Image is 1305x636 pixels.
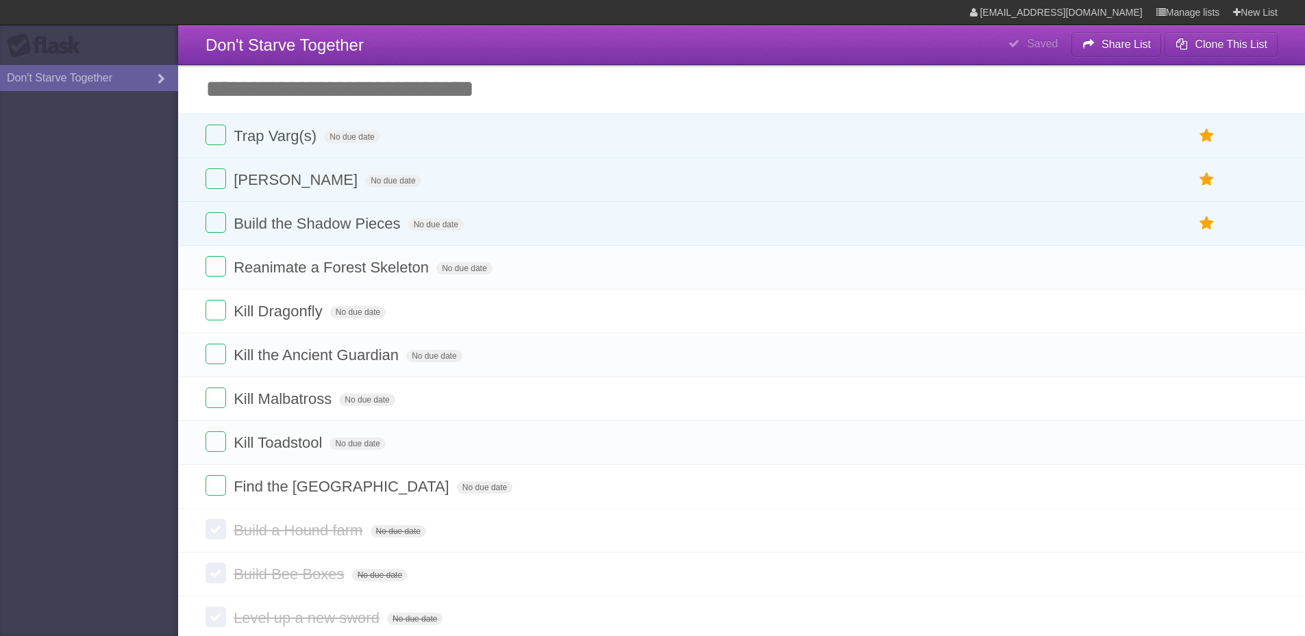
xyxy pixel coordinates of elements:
[234,478,453,495] span: Find the [GEOGRAPHIC_DATA]
[1194,125,1220,147] label: Star task
[234,565,347,583] span: Build Bee Boxes
[365,175,421,187] span: No due date
[206,607,226,627] label: Done
[206,563,226,583] label: Done
[234,215,403,232] span: Build the Shadow Pieces
[206,475,226,496] label: Done
[1194,212,1220,235] label: Star task
[371,525,426,537] span: No due date
[206,256,226,277] label: Done
[1194,168,1220,191] label: Star task
[206,168,226,189] label: Done
[352,569,408,581] span: No due date
[234,127,320,144] span: Trap Varg(s)
[1102,38,1151,50] b: Share List
[234,303,326,320] span: Kill Dragonfly
[324,131,380,143] span: No due date
[206,344,226,364] label: Done
[1195,38,1267,50] b: Clone This List
[234,171,361,188] span: [PERSON_NAME]
[387,613,443,625] span: No due date
[234,434,325,451] span: Kill Toadstool
[206,212,226,233] label: Done
[408,218,464,231] span: No due date
[1165,32,1278,57] button: Clone This List
[206,519,226,539] label: Done
[234,522,366,539] span: Build a Hound farm
[206,36,364,54] span: Don't Starve Together
[234,259,432,276] span: Reanimate a Forest Skeleton
[339,394,395,406] span: No due date
[330,437,385,450] span: No due date
[206,300,226,320] label: Done
[234,346,402,364] span: Kill the Ancient Guardian
[457,481,512,494] span: No due date
[1071,32,1162,57] button: Share List
[234,609,383,626] span: Level up a new sword
[406,350,462,362] span: No due date
[1027,38,1058,49] b: Saved
[234,390,335,407] span: Kill Malbatross
[206,387,226,408] label: Done
[7,34,89,58] div: Flask
[206,125,226,145] label: Done
[206,431,226,452] label: Done
[330,306,386,318] span: No due date
[436,262,492,275] span: No due date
